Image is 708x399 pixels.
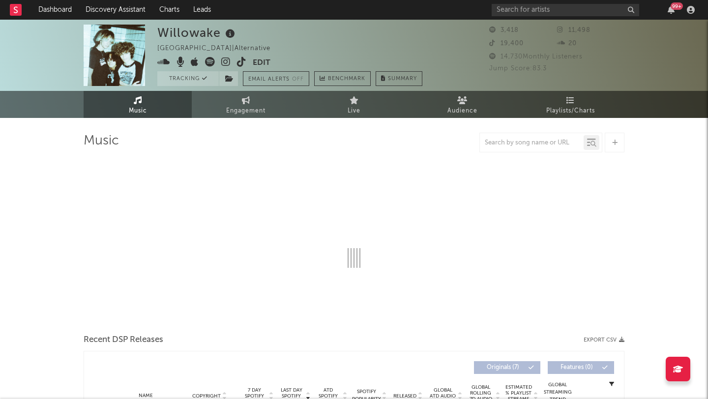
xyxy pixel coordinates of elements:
button: Features(0) [548,361,614,374]
span: Copyright [192,393,221,399]
button: Summary [376,71,422,86]
button: Email AlertsOff [243,71,309,86]
button: Tracking [157,71,219,86]
button: Originals(7) [474,361,540,374]
div: 99 + [671,2,683,10]
input: Search by song name or URL [480,139,584,147]
div: Willowake [157,25,237,41]
a: Live [300,91,408,118]
span: 11,498 [557,27,590,33]
span: Recent DSP Releases [84,334,163,346]
span: 3,418 [489,27,519,33]
button: 99+ [668,6,675,14]
span: Benchmark [328,73,365,85]
a: Music [84,91,192,118]
span: Originals ( 7 ) [480,365,526,370]
span: Released [393,393,416,399]
span: Features ( 0 ) [554,365,599,370]
button: Export CSV [584,337,624,343]
span: Jump Score: 83.3 [489,65,547,72]
span: 14,730 Monthly Listeners [489,54,583,60]
a: Benchmark [314,71,371,86]
span: Engagement [226,105,265,117]
span: Audience [447,105,477,117]
span: Music [129,105,147,117]
a: Playlists/Charts [516,91,624,118]
a: Audience [408,91,516,118]
span: Playlists/Charts [546,105,595,117]
span: 19,400 [489,40,524,47]
span: Live [348,105,360,117]
span: 20 [557,40,577,47]
span: Summary [388,76,417,82]
button: Edit [253,57,270,69]
input: Search for artists [492,4,639,16]
div: [GEOGRAPHIC_DATA] | Alternative [157,43,282,55]
em: Off [292,77,304,82]
a: Engagement [192,91,300,118]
